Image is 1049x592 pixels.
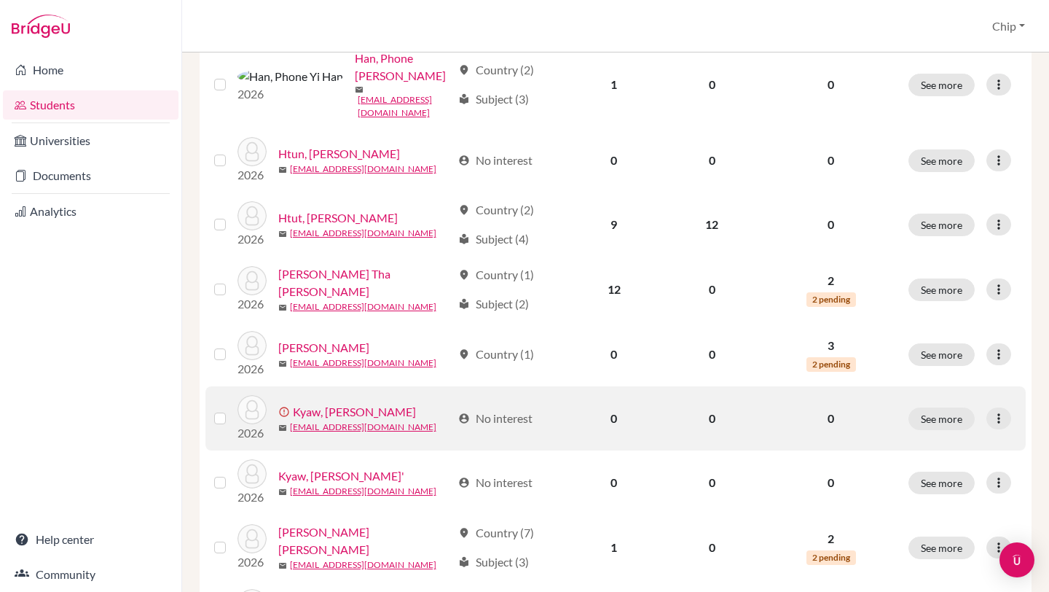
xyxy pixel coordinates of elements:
[771,76,891,93] p: 0
[278,265,452,300] a: [PERSON_NAME] Tha [PERSON_NAME]
[771,530,891,548] p: 2
[3,525,178,554] a: Help center
[806,357,856,372] span: 2 pending
[661,257,762,322] td: 0
[237,488,267,506] p: 2026
[358,93,452,120] a: [EMAIL_ADDRESS][DOMAIN_NAME]
[278,145,400,163] a: Htun, [PERSON_NAME]
[278,467,404,485] a: Kyaw, [PERSON_NAME]'
[458,298,470,310] span: local_library
[237,553,267,571] p: 2026
[290,300,436,313] a: [EMAIL_ADDRESS][DOMAIN_NAME]
[458,64,470,76] span: location_on
[771,152,891,169] p: 0
[458,556,470,568] span: local_library
[661,386,762,451] td: 0
[986,12,1032,40] button: Chip
[237,166,267,184] p: 2026
[458,410,533,427] div: No interest
[771,337,891,354] p: 3
[458,474,533,491] div: No interest
[237,230,267,248] p: 2026
[237,395,267,424] img: Kyaw, Kaung Khant
[237,137,267,166] img: Htun, Min Thant
[806,550,856,565] span: 2 pending
[661,515,762,580] td: 0
[458,413,470,424] span: account_circle
[290,421,436,434] a: [EMAIL_ADDRESS][DOMAIN_NAME]
[355,85,364,94] span: mail
[278,406,293,418] span: error_outline
[3,126,178,155] a: Universities
[458,152,533,169] div: No interest
[458,93,470,105] span: local_library
[278,424,287,432] span: mail
[237,295,267,313] p: 2026
[458,346,534,363] div: Country (1)
[566,41,661,128] td: 1
[278,230,287,238] span: mail
[566,257,661,322] td: 12
[458,61,534,79] div: Country (2)
[458,269,470,281] span: location_on
[908,214,975,236] button: See more
[458,295,529,313] div: Subject (2)
[566,515,661,580] td: 1
[661,192,762,257] td: 12
[237,85,343,103] p: 2026
[278,165,287,174] span: mail
[908,74,975,96] button: See more
[3,90,178,120] a: Students
[458,204,470,216] span: location_on
[908,279,975,301] button: See more
[237,266,267,295] img: Htut, Thi Tha David
[458,201,534,219] div: Country (2)
[3,55,178,85] a: Home
[237,360,267,378] p: 2026
[237,68,343,85] img: Han, Phone Yi Han
[3,197,178,226] a: Analytics
[458,553,529,571] div: Subject (3)
[237,424,267,442] p: 2026
[12,15,70,38] img: Bridge-U
[661,451,762,515] td: 0
[278,561,287,570] span: mail
[290,485,436,498] a: [EMAIL_ADDRESS][DOMAIN_NAME]
[237,331,267,360] img: Kim, Saiah
[458,524,534,542] div: Country (7)
[999,542,1034,577] div: Open Intercom Messenger
[278,339,369,357] a: [PERSON_NAME]
[908,149,975,172] button: See more
[290,227,436,240] a: [EMAIL_ADDRESS][DOMAIN_NAME]
[566,192,661,257] td: 9
[661,322,762,386] td: 0
[3,161,178,190] a: Documents
[566,386,661,451] td: 0
[458,527,470,539] span: location_on
[237,201,267,230] img: Htut, L Chan
[771,474,891,491] p: 0
[458,348,470,360] span: location_on
[355,50,452,85] a: Han, Phone [PERSON_NAME]
[908,343,975,366] button: See more
[290,163,436,176] a: [EMAIL_ADDRESS][DOMAIN_NAME]
[566,322,661,386] td: 0
[3,560,178,589] a: Community
[458,477,470,488] span: account_circle
[771,410,891,427] p: 0
[458,155,470,166] span: account_circle
[278,523,452,558] a: [PERSON_NAME] [PERSON_NAME]
[908,472,975,494] button: See more
[278,303,287,312] span: mail
[278,359,287,368] span: mail
[237,524,267,553] img: Linn, Hnin Yati Miley
[908,408,975,430] button: See more
[458,230,529,248] div: Subject (4)
[237,459,267,488] img: Kyaw, Ye Yint Ye' Ye'
[278,209,398,227] a: Htut, [PERSON_NAME]
[566,451,661,515] td: 0
[771,272,891,289] p: 2
[458,266,534,284] div: Country (1)
[290,558,436,572] a: [EMAIL_ADDRESS][DOMAIN_NAME]
[661,41,762,128] td: 0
